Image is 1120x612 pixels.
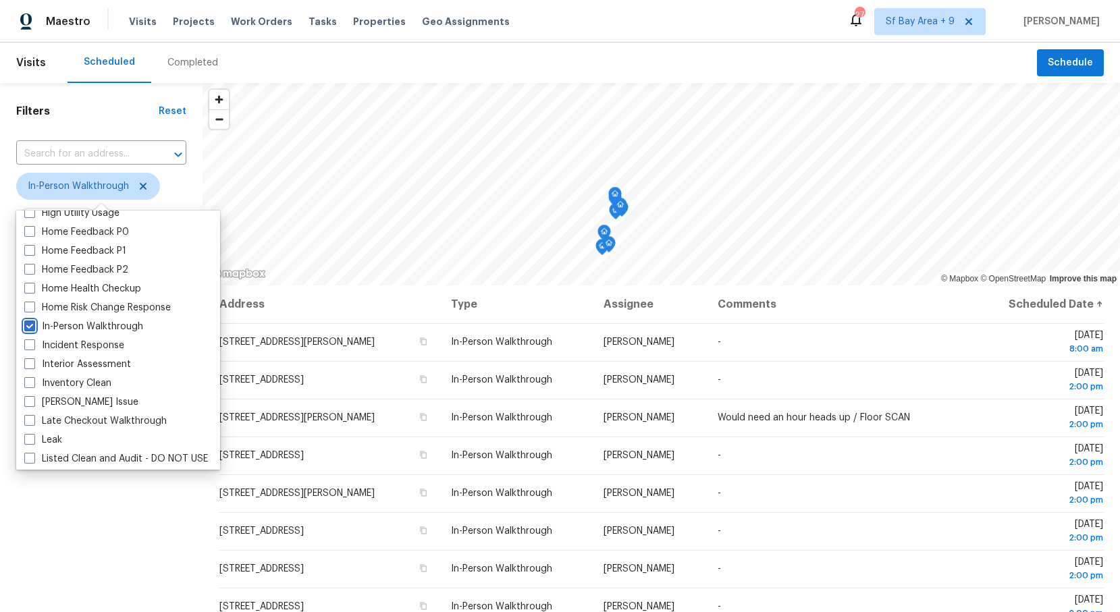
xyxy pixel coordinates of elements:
span: [PERSON_NAME] [604,375,674,385]
span: [PERSON_NAME] [604,564,674,574]
label: Home Feedback P2 [24,263,128,277]
span: Work Orders [231,15,292,28]
label: Late Checkout Walkthrough [24,414,167,428]
span: In-Person Walkthrough [28,179,129,193]
span: - [718,451,721,460]
span: - [718,602,721,611]
div: Scheduled [84,55,135,69]
span: Sf Bay Area + 9 [886,15,955,28]
span: [DATE] [984,557,1103,582]
span: In-Person Walkthrough [451,526,552,536]
span: [STREET_ADDRESS] [219,602,304,611]
span: [PERSON_NAME] [604,489,674,498]
span: Maestro [46,15,90,28]
span: [PERSON_NAME] [604,451,674,460]
label: In-Person Walkthrough [24,320,143,333]
label: Interior Assessment [24,358,131,371]
span: Geo Assignments [422,15,510,28]
div: 2:00 pm [984,569,1103,582]
button: Zoom out [209,109,229,129]
span: [STREET_ADDRESS] [219,451,304,460]
div: 2:00 pm [984,493,1103,507]
span: Tasks [309,17,337,26]
span: Visits [16,48,46,78]
span: - [718,526,721,536]
a: Mapbox [941,274,978,283]
th: Comments [707,285,972,323]
span: Projects [173,15,215,28]
th: Assignee [593,285,708,323]
div: Map marker [608,187,622,208]
div: 2:00 pm [984,531,1103,545]
span: Schedule [1048,55,1093,72]
label: Home Health Checkup [24,282,141,296]
div: Map marker [609,203,622,224]
div: 27 [855,8,864,22]
span: [STREET_ADDRESS] [219,526,304,536]
span: - [718,564,721,574]
button: Copy Address [417,486,429,499]
span: Zoom out [209,110,229,129]
span: [STREET_ADDRESS][PERSON_NAME] [219,337,375,347]
button: Zoom in [209,90,229,109]
a: Improve this map [1050,274,1117,283]
a: Mapbox homepage [207,266,266,281]
label: [PERSON_NAME] Issue [24,395,138,409]
span: In-Person Walkthrough [451,564,552,574]
button: Copy Address [417,600,429,612]
label: Inventory Clean [24,377,111,390]
span: [DATE] [984,368,1103,393]
button: Copy Address [417,449,429,461]
label: Home Feedback P1 [24,244,126,258]
button: Schedule [1037,49,1104,77]
div: Map marker [595,239,609,260]
span: [STREET_ADDRESS] [219,564,304,574]
th: Address [219,285,440,323]
span: In-Person Walkthrough [451,602,552,611]
span: [STREET_ADDRESS] [219,375,304,385]
label: Home Feedback P0 [24,225,129,239]
span: In-Person Walkthrough [451,451,552,460]
div: Map marker [597,225,611,246]
label: Listed Clean and Audit - DO NOT USE [24,452,208,466]
span: [PERSON_NAME] [1018,15,1100,28]
div: 2:00 pm [984,418,1103,431]
span: [PERSON_NAME] [604,413,674,422]
span: [DATE] [984,482,1103,507]
span: [PERSON_NAME] [604,526,674,536]
label: Home Risk Change Response [24,301,171,314]
span: In-Person Walkthrough [451,413,552,422]
label: Leak [24,433,62,447]
button: Copy Address [417,411,429,423]
th: Scheduled Date ↑ [973,285,1104,323]
canvas: Map [203,83,1120,285]
div: 2:00 pm [984,380,1103,393]
span: Properties [353,15,406,28]
div: Completed [167,56,218,69]
span: In-Person Walkthrough [451,489,552,498]
span: In-Person Walkthrough [451,375,552,385]
label: Incident Response [24,339,124,352]
label: High Utility Usage [24,206,119,220]
div: 8:00 am [984,342,1103,356]
span: Would need an hour heads up / Floor SCAN [718,413,910,422]
button: Copy Address [417,335,429,347]
input: Search for an address... [16,144,149,165]
th: Type [440,285,592,323]
div: Reset [159,105,186,118]
button: Copy Address [417,524,429,536]
span: [STREET_ADDRESS][PERSON_NAME] [219,489,375,498]
div: 2:00 pm [984,455,1103,469]
span: [DATE] [984,406,1103,431]
div: Map marker [602,236,616,257]
span: Visits [129,15,157,28]
div: Map marker [612,198,626,219]
span: [PERSON_NAME] [604,337,674,347]
button: Copy Address [417,373,429,385]
span: - [718,375,721,385]
span: In-Person Walkthrough [451,337,552,347]
span: [PERSON_NAME] [604,602,674,611]
span: [DATE] [984,444,1103,469]
span: [DATE] [984,520,1103,545]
